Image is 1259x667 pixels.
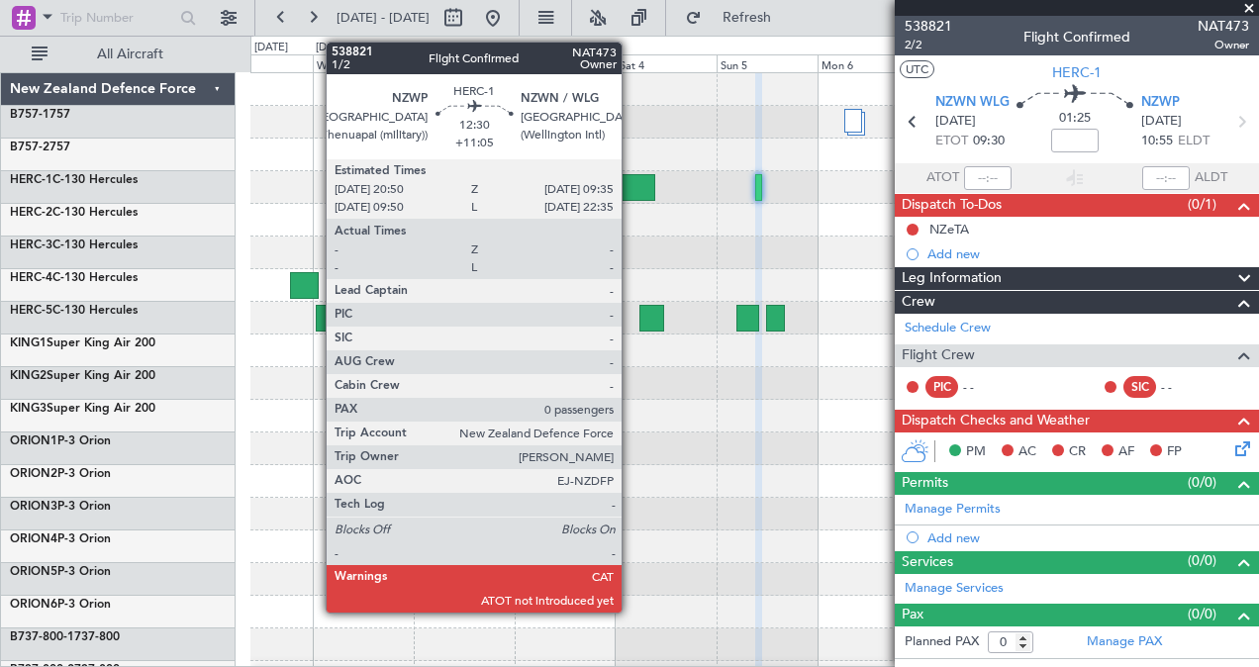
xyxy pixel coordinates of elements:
[966,442,986,462] span: PM
[905,37,952,53] span: 2/2
[676,2,795,34] button: Refresh
[1198,16,1249,37] span: NAT473
[10,631,74,643] span: B737-800-1
[935,132,968,151] span: ETOT
[973,132,1005,151] span: 09:30
[1198,37,1249,53] span: Owner
[1188,604,1216,624] span: (0/0)
[1188,550,1216,571] span: (0/0)
[1195,168,1227,188] span: ALDT
[10,109,49,121] span: B757-1
[717,54,818,72] div: Sun 5
[1141,112,1182,132] span: [DATE]
[337,9,430,27] span: [DATE] - [DATE]
[902,267,1002,290] span: Leg Information
[10,599,57,611] span: ORION6
[10,599,111,611] a: ORION6P-3 Orion
[10,501,57,513] span: ORION3
[10,501,111,513] a: ORION3P-3 Orion
[902,551,953,574] span: Services
[902,344,975,367] span: Flight Crew
[10,174,138,186] a: HERC-1C-130 Hercules
[10,142,49,153] span: B757-2
[10,305,138,317] a: HERC-5C-130 Hercules
[1069,442,1086,462] span: CR
[22,39,215,70] button: All Aircraft
[10,109,70,121] a: B757-1757
[10,468,111,480] a: ORION2P-3 Orion
[10,533,57,545] span: ORION4
[1118,442,1134,462] span: AF
[905,319,991,338] a: Schedule Crew
[902,194,1002,217] span: Dispatch To-Dos
[10,239,52,251] span: HERC-3
[10,207,52,219] span: HERC-2
[1141,93,1180,113] span: NZWP
[10,142,70,153] a: B757-2757
[10,239,138,251] a: HERC-3C-130 Hercules
[1178,132,1210,151] span: ELDT
[313,54,414,72] div: Wed 1
[1123,376,1156,398] div: SIC
[10,272,138,284] a: HERC-4C-130 Hercules
[1018,442,1036,462] span: AC
[935,93,1010,113] span: NZWN WLG
[1188,194,1216,215] span: (0/1)
[316,40,349,56] div: [DATE]
[515,54,616,72] div: Fri 3
[927,529,1249,546] div: Add new
[1023,27,1130,48] div: Flight Confirmed
[926,168,959,188] span: ATOT
[929,221,969,238] div: NZeTA
[905,500,1001,520] a: Manage Permits
[10,403,47,415] span: KING3
[10,272,52,284] span: HERC-4
[60,3,174,33] input: Trip Number
[10,435,111,447] a: ORION1P-3 Orion
[10,631,120,643] a: B737-800-1737-800
[1087,632,1162,652] a: Manage PAX
[925,376,958,398] div: PIC
[902,291,935,314] span: Crew
[706,11,789,25] span: Refresh
[10,337,155,349] a: KING1Super King Air 200
[10,174,52,186] span: HERC-1
[10,403,155,415] a: KING3Super King Air 200
[1161,378,1206,396] div: - -
[10,435,57,447] span: ORION1
[1059,109,1091,129] span: 01:25
[935,112,976,132] span: [DATE]
[10,533,111,545] a: ORION4P-3 Orion
[51,48,209,61] span: All Aircraft
[900,60,934,78] button: UTC
[10,566,111,578] a: ORION5P-3 Orion
[1052,62,1102,83] span: HERC-1
[212,54,313,72] div: Tue 30
[1141,132,1173,151] span: 10:55
[10,566,57,578] span: ORION5
[10,370,47,382] span: KING2
[10,370,155,382] a: KING2Super King Air 200
[10,468,57,480] span: ORION2
[905,632,979,652] label: Planned PAX
[818,54,919,72] div: Mon 6
[10,305,52,317] span: HERC-5
[964,166,1012,190] input: --:--
[902,410,1090,432] span: Dispatch Checks and Weather
[616,54,717,72] div: Sat 4
[414,54,515,72] div: Thu 2
[10,337,47,349] span: KING1
[10,207,138,219] a: HERC-2C-130 Hercules
[905,579,1004,599] a: Manage Services
[905,16,952,37] span: 538821
[927,245,1249,262] div: Add new
[902,472,948,495] span: Permits
[902,604,923,626] span: Pax
[1167,442,1182,462] span: FP
[254,40,288,56] div: [DATE]
[1188,472,1216,493] span: (0/0)
[963,378,1008,396] div: - -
